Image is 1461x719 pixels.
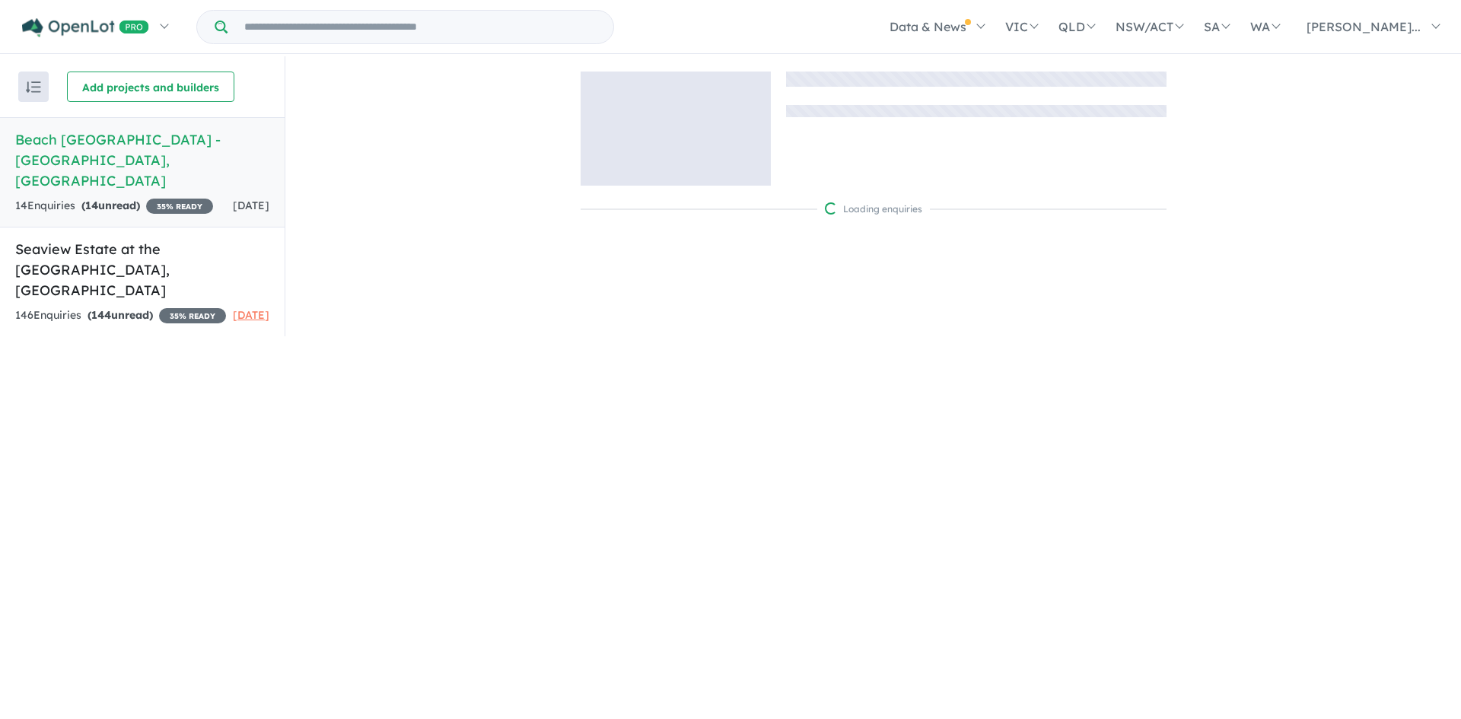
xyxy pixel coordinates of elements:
span: [PERSON_NAME]... [1307,19,1421,34]
img: Openlot PRO Logo White [22,18,149,37]
div: Loading enquiries [825,202,922,217]
h5: Seaview Estate at the [GEOGRAPHIC_DATA] , [GEOGRAPHIC_DATA] [15,239,269,301]
strong: ( unread) [88,308,153,322]
strong: ( unread) [81,199,140,212]
div: 14 Enquir ies [15,197,213,215]
span: 144 [91,308,111,322]
img: sort.svg [26,81,41,93]
span: [DATE] [233,308,269,322]
span: [DATE] [233,199,269,212]
span: 14 [85,199,98,212]
h5: Beach [GEOGRAPHIC_DATA] - [GEOGRAPHIC_DATA] , [GEOGRAPHIC_DATA] [15,129,269,191]
span: 35 % READY [146,199,213,214]
input: Try estate name, suburb, builder or developer [231,11,610,43]
div: 146 Enquir ies [15,307,226,325]
span: 35 % READY [159,308,226,323]
button: Add projects and builders [67,72,234,102]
